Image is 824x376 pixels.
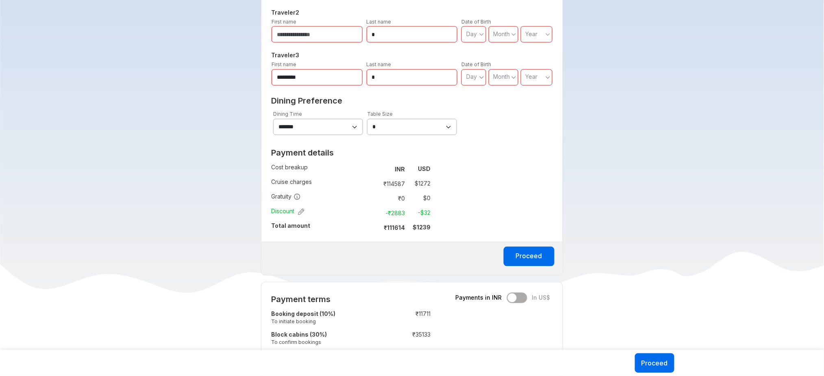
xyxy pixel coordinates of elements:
strong: ₹ 111614 [384,225,405,231]
svg: angle down [511,73,516,82]
svg: angle down [479,73,484,82]
td: ₹ 35133 [382,329,430,350]
h5: Traveler 2 [270,8,554,17]
label: Last name [367,19,391,25]
label: First name [272,62,296,68]
label: Table Size [367,111,393,117]
td: ₹ 114587 [374,178,408,190]
strong: INR [395,166,405,173]
td: : [378,329,382,350]
strong: USD [418,166,430,173]
label: Last name [367,62,391,68]
td: : [370,206,374,220]
td: -₹ 2883 [374,207,408,219]
strong: $ 1239 [413,224,430,231]
span: Month [494,73,510,80]
td: : [370,177,374,191]
span: Gratuity [271,193,301,201]
button: Proceed [635,353,674,373]
span: Day [466,73,477,80]
h2: Payment terms [271,295,430,305]
td: -$ 32 [408,207,430,219]
td: $ 1272 [408,178,430,190]
td: : [378,309,382,329]
strong: Block cabins (30%) [271,331,327,338]
h5: Traveler 3 [270,51,554,61]
span: In US$ [532,294,550,302]
span: Year [526,30,538,37]
small: To confirm bookings [271,339,378,346]
svg: angle down [546,73,550,82]
h2: Payment details [271,148,430,158]
button: Proceed [504,247,554,266]
span: Year [526,73,538,80]
h2: Dining Preference [271,96,553,106]
svg: angle down [546,30,550,39]
strong: Total amount [271,223,310,229]
span: Day [466,30,477,37]
label: Dining Time [273,111,302,117]
span: Discount [271,207,304,216]
td: : [370,191,374,206]
td: Cost breakup [271,162,370,177]
span: Payments in INR [456,294,502,302]
td: : [370,162,374,177]
svg: angle down [511,30,516,39]
label: First name [272,19,296,25]
strong: Booking deposit (10%) [271,311,335,318]
td: ₹ 0 [374,193,408,204]
td: $ 0 [408,193,430,204]
td: : [370,220,374,235]
label: Date of Birth [461,62,491,68]
svg: angle down [479,30,484,39]
small: To initiate booking [271,318,378,325]
label: Date of Birth [461,19,491,25]
span: Month [494,30,510,37]
td: ₹ 11711 [382,309,430,329]
td: Cruise charges [271,177,370,191]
